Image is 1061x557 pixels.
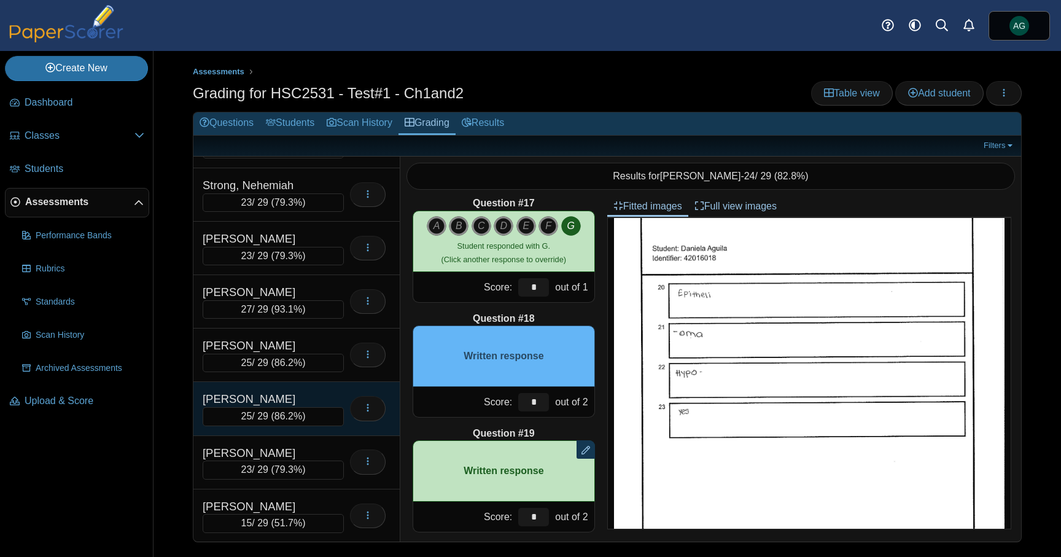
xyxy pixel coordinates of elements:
[203,231,325,247] div: [PERSON_NAME]
[241,464,252,475] span: 23
[17,354,149,383] a: Archived Assessments
[561,216,581,236] i: G
[203,445,325,461] div: [PERSON_NAME]
[413,325,595,387] div: Written response
[908,88,970,98] span: Add student
[981,139,1018,152] a: Filters
[36,362,144,375] span: Archived Assessments
[203,499,325,515] div: [PERSON_NAME]
[203,514,344,532] div: / 29 ( )
[688,196,783,217] a: Full view images
[203,247,344,265] div: / 29 ( )
[36,329,144,341] span: Scan History
[427,216,446,236] i: A
[193,67,244,76] span: Assessments
[17,321,149,350] a: Scan History
[36,230,144,242] span: Performance Bands
[413,440,595,502] div: Written response
[1013,21,1025,30] span: Asena Goren
[5,188,149,217] a: Assessments
[955,12,982,39] a: Alerts
[17,287,149,317] a: Standards
[1009,16,1029,36] span: Asena Goren
[203,407,344,426] div: / 29 ( )
[241,304,252,314] span: 27
[413,387,515,417] div: Score:
[203,177,325,193] div: Strong, Nehemiah
[5,155,149,184] a: Students
[811,81,893,106] a: Table view
[193,83,464,104] h1: Grading for HSC2531 - Test#1 - Ch1and2
[456,112,510,135] a: Results
[895,81,983,106] a: Add student
[449,216,468,236] i: B
[413,502,515,532] div: Score:
[473,427,534,440] b: Question #19
[824,88,880,98] span: Table view
[274,197,302,208] span: 79.3%
[241,251,252,261] span: 23
[473,312,534,325] b: Question #18
[203,284,325,300] div: [PERSON_NAME]
[5,34,128,44] a: PaperScorer
[193,112,260,135] a: Questions
[660,171,741,181] span: [PERSON_NAME]
[25,162,144,176] span: Students
[777,171,805,181] span: 82.8%
[274,411,302,421] span: 86.2%
[989,11,1050,41] a: Asena Goren
[241,357,252,368] span: 25
[25,195,134,209] span: Assessments
[5,56,148,80] a: Create New
[552,387,594,417] div: out of 2
[203,193,344,212] div: / 29 ( )
[25,129,134,142] span: Classes
[25,96,144,109] span: Dashboard
[552,502,594,532] div: out of 2
[457,241,551,251] span: Student responded with G.
[274,357,302,368] span: 86.2%
[241,197,252,208] span: 23
[203,338,325,354] div: [PERSON_NAME]
[274,464,302,475] span: 79.3%
[321,112,398,135] a: Scan History
[5,5,128,42] img: PaperScorer
[203,300,344,319] div: / 29 ( )
[25,394,144,408] span: Upload & Score
[472,216,491,236] i: C
[241,411,252,421] span: 25
[516,216,536,236] i: E
[441,241,566,264] small: (Click another response to override)
[241,518,252,528] span: 15
[203,354,344,372] div: / 29 ( )
[5,122,149,151] a: Classes
[274,251,302,261] span: 79.3%
[203,391,325,407] div: [PERSON_NAME]
[413,272,515,302] div: Score:
[552,272,594,302] div: out of 1
[5,387,149,416] a: Upload & Score
[36,263,144,275] span: Rubrics
[473,197,534,210] b: Question #17
[744,171,755,181] span: 24
[274,518,302,528] span: 51.7%
[17,221,149,251] a: Performance Bands
[406,163,1015,190] div: Results for - / 29 ( )
[607,196,688,217] a: Fitted images
[36,296,144,308] span: Standards
[260,112,321,135] a: Students
[190,64,247,80] a: Assessments
[203,461,344,479] div: / 29 ( )
[538,216,558,236] i: F
[5,88,149,118] a: Dashboard
[17,254,149,284] a: Rubrics
[494,216,513,236] i: D
[274,304,302,314] span: 93.1%
[398,112,456,135] a: Grading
